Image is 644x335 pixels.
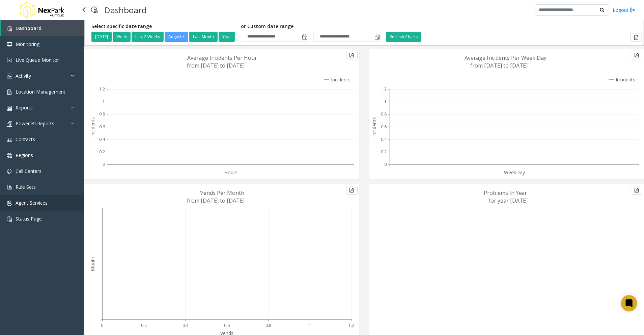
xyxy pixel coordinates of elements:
button: Refresh Charts [386,32,421,42]
text: Average Incidents Per Hour [188,54,257,61]
text: Month [89,257,96,271]
span: Live Queue Monitor [16,57,59,63]
text: Vends Per Month [200,189,244,197]
text: 0 [101,323,104,328]
button: Export to pdf [631,51,642,59]
text: 0.4 [99,136,105,142]
h5: Select specific date range [91,24,236,29]
img: 'icon' [7,26,12,31]
img: 'icon' [7,201,12,206]
span: Power BI Reports [16,120,54,127]
span: Location Management [16,88,65,95]
text: 1.2 [381,86,387,92]
button: August [165,32,188,42]
span: Toggle popup [373,32,381,42]
img: 'icon' [7,105,12,111]
span: Toggle popup [301,32,308,42]
text: from [DATE] to [DATE] [470,62,528,69]
span: Call Centers [16,168,41,174]
img: 'icon' [7,185,12,190]
text: from [DATE] to [DATE] [187,197,245,204]
button: [DATE] [91,32,112,42]
text: 0.6 [99,124,105,130]
h5: or Custom date range [241,24,381,29]
img: 'icon' [7,89,12,95]
text: 0.8 [265,323,271,328]
img: pageIcon [91,2,97,18]
text: Incidents [89,117,96,137]
text: 0.8 [99,111,105,117]
img: 'icon' [7,216,12,222]
button: Week [113,32,131,42]
text: Incidents [371,117,377,137]
button: Export to pdf [631,33,642,42]
text: 0.4 [183,323,189,328]
span: Regions [16,152,33,158]
span: Dashboard [16,25,41,31]
span: Agent Services [16,200,48,206]
text: 0 [384,162,387,167]
a: Logout [613,6,636,14]
img: 'icon' [7,74,12,79]
text: for year [DATE] [488,197,528,204]
span: Contacts [16,136,35,143]
text: Average Incidents Per Week Day [465,54,547,61]
span: Monitoring [16,41,39,47]
button: Last 2 Weeks [132,32,164,42]
button: Export to pdf [631,186,642,195]
text: 0.6 [381,124,387,130]
button: Export to pdf [346,186,358,195]
img: 'icon' [7,121,12,127]
text: from [DATE] to [DATE] [187,62,245,69]
span: Rule Sets [16,184,36,190]
img: 'icon' [7,58,12,63]
button: Export to pdf [346,51,358,59]
text: 1 [103,99,105,104]
text: WeekDay [504,169,525,176]
text: 1 [384,99,387,104]
h3: Dashboard [101,2,150,18]
text: 1 [309,323,311,328]
text: 0.6 [224,323,230,328]
span: Reports [16,104,33,111]
img: 'icon' [7,42,12,47]
text: Problems In Year [484,189,527,197]
text: 0.2 [381,149,387,155]
text: 0.8 [381,111,387,117]
text: 0.2 [99,149,105,155]
button: Year [219,32,235,42]
img: 'icon' [7,169,12,174]
text: 0 [103,162,105,167]
a: Dashboard [1,20,84,36]
span: Status Page [16,215,42,222]
button: Last Month [189,32,218,42]
span: Activity [16,73,31,79]
text: 0.2 [141,323,147,328]
img: 'icon' [7,137,12,143]
text: Hours [224,169,237,176]
text: 1.2 [348,323,354,328]
img: 'icon' [7,153,12,158]
text: 1.2 [99,86,105,92]
text: 0.4 [381,136,387,142]
img: logout [630,6,636,14]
